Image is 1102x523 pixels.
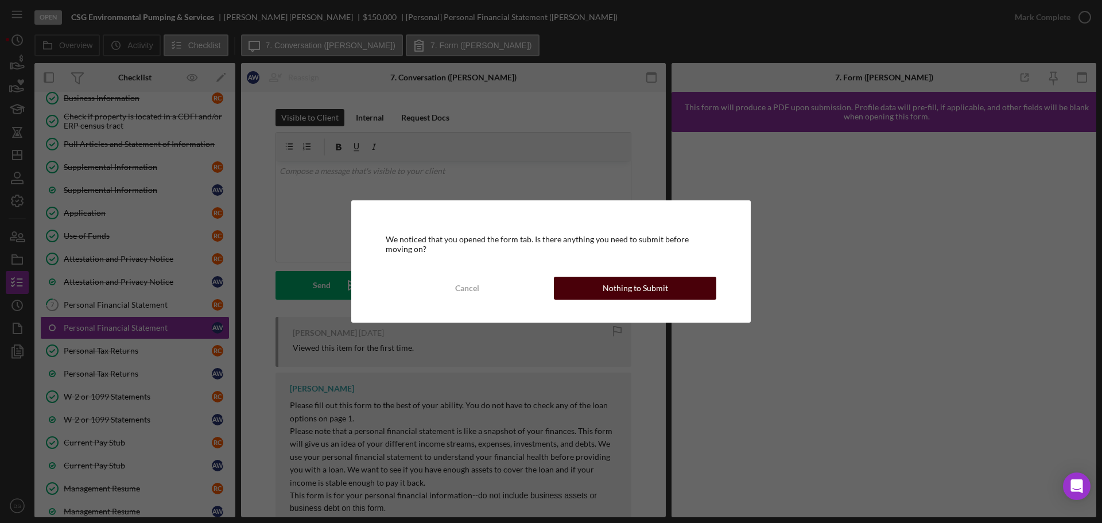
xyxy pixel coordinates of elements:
div: Cancel [455,277,479,300]
div: Open Intercom Messenger [1063,472,1091,500]
div: We noticed that you opened the form tab. Is there anything you need to submit before moving on? [386,235,716,253]
div: Nothing to Submit [603,277,668,300]
button: Cancel [386,277,548,300]
button: Nothing to Submit [554,277,716,300]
